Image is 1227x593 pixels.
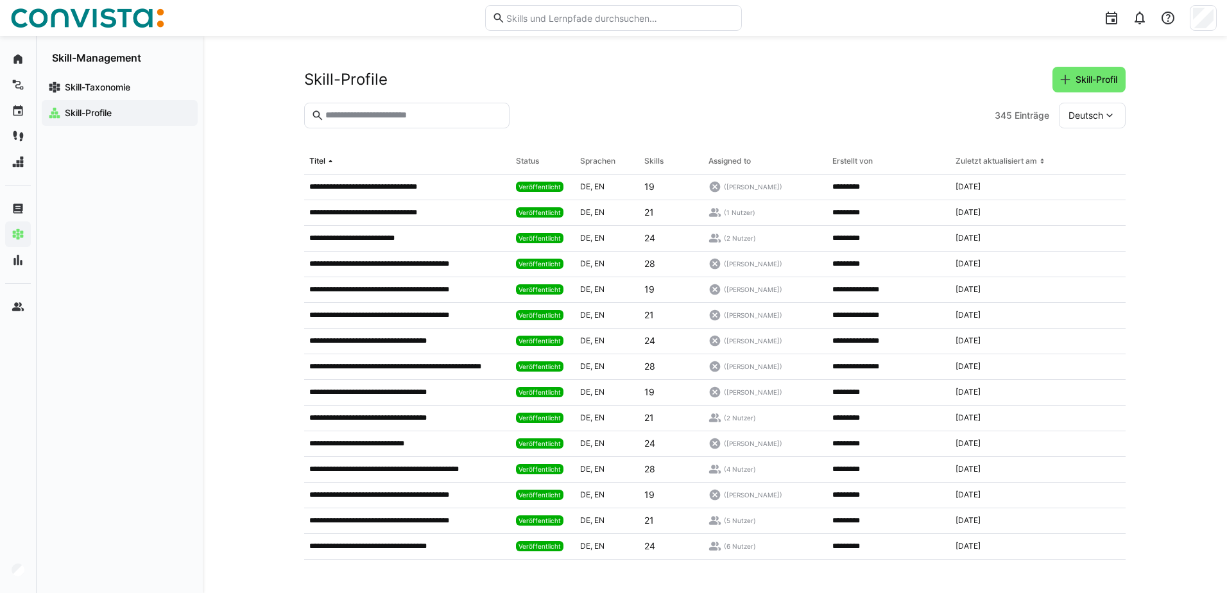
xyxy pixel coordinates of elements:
span: [DATE] [956,336,981,346]
span: (5 Nutzer) [724,516,756,525]
span: Veröffentlicht [519,183,561,191]
span: ([PERSON_NAME]) [724,490,782,499]
span: Veröffentlicht [519,414,561,422]
span: [DATE] [956,361,981,372]
p: 21 [644,309,654,322]
span: Veröffentlicht [519,388,561,396]
p: 24 [644,232,655,245]
span: ([PERSON_NAME]) [724,285,782,294]
span: de [580,541,594,551]
span: en [594,336,605,345]
span: [DATE] [956,310,981,320]
span: de [580,182,594,191]
button: Skill-Profil [1052,67,1126,92]
span: Veröffentlicht [519,337,561,345]
span: [DATE] [956,515,981,526]
span: en [594,387,605,397]
span: (2 Nutzer) [724,234,756,243]
span: (2 Nutzer) [724,413,756,422]
span: en [594,207,605,217]
span: Skill-Profil [1074,73,1119,86]
span: (6 Nutzer) [724,542,756,551]
span: en [594,284,605,294]
span: [DATE] [956,233,981,243]
p: 19 [644,180,655,193]
span: [DATE] [956,284,981,295]
span: en [594,464,605,474]
span: de [580,259,594,268]
span: [DATE] [956,182,981,192]
p: 19 [644,488,655,501]
span: de [580,336,594,345]
p: 24 [644,437,655,450]
input: Skills und Lernpfade durchsuchen… [505,12,735,24]
span: Veröffentlicht [519,440,561,447]
span: en [594,515,605,525]
span: ([PERSON_NAME]) [724,439,782,448]
p: 19 [644,283,655,296]
span: [DATE] [956,207,981,218]
span: en [594,233,605,243]
span: de [580,515,594,525]
p: 21 [644,514,654,527]
span: [DATE] [956,387,981,397]
div: Skills [644,156,664,166]
span: ([PERSON_NAME]) [724,336,782,345]
span: en [594,361,605,371]
span: Veröffentlicht [519,234,561,242]
p: 24 [644,334,655,347]
p: 28 [644,463,655,476]
div: Zuletzt aktualisiert am [956,156,1037,166]
span: en [594,490,605,499]
span: [DATE] [956,541,981,551]
span: Einträge [1015,109,1049,122]
span: [DATE] [956,413,981,423]
span: [DATE] [956,259,981,269]
span: [DATE] [956,490,981,500]
span: de [580,464,594,474]
div: Erstellt von [832,156,873,166]
span: [DATE] [956,438,981,449]
span: [DATE] [956,464,981,474]
span: de [580,361,594,371]
span: de [580,413,594,422]
span: Veröffentlicht [519,542,561,550]
p: 19 [644,386,655,399]
span: en [594,413,605,422]
span: Veröffentlicht [519,517,561,524]
span: ([PERSON_NAME]) [724,311,782,320]
span: ([PERSON_NAME]) [724,362,782,371]
span: de [580,310,594,320]
span: en [594,310,605,320]
h2: Skill-Profile [304,70,388,89]
p: 28 [644,360,655,373]
span: Veröffentlicht [519,260,561,268]
span: de [580,438,594,448]
span: 345 [995,109,1012,122]
p: 21 [644,411,654,424]
div: Status [516,156,539,166]
span: Veröffentlicht [519,209,561,216]
span: en [594,182,605,191]
p: 21 [644,206,654,219]
span: de [580,284,594,294]
div: Sprachen [580,156,615,166]
span: de [580,207,594,217]
span: Veröffentlicht [519,491,561,499]
span: Veröffentlicht [519,286,561,293]
span: ([PERSON_NAME]) [724,182,782,191]
span: de [580,490,594,499]
span: en [594,259,605,268]
span: Deutsch [1068,109,1103,122]
span: en [594,541,605,551]
span: (1 Nutzer) [724,208,755,217]
span: de [580,233,594,243]
span: Veröffentlicht [519,465,561,473]
span: (4 Nutzer) [724,465,756,474]
div: Assigned to [708,156,751,166]
p: 28 [644,257,655,270]
div: Titel [309,156,325,166]
span: Veröffentlicht [519,363,561,370]
p: 24 [644,540,655,553]
span: en [594,438,605,448]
